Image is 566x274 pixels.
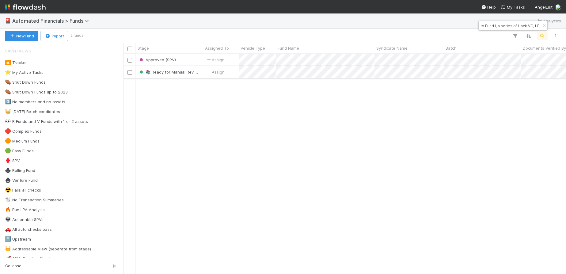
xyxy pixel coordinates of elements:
[5,256,11,261] span: 🚀
[5,157,20,165] div: SPV
[5,216,44,223] div: Actionable SPVs
[481,4,496,10] div: Help
[5,2,46,12] img: logo-inverted-e16ddd16eac7371096b0.svg
[5,197,11,202] span: 🐩
[127,47,132,51] input: Toggle All Rows Selected
[5,177,11,183] span: ♠️
[146,57,176,62] span: Approved (SPV)
[5,186,41,194] div: Fails all checks
[138,45,149,51] span: Stage
[40,31,68,41] button: Import
[5,236,11,242] span: ⬆️
[480,22,541,29] input: Search...
[501,5,525,10] span: My Tasks
[5,187,11,192] span: ☢️
[5,147,34,155] div: Easy Funds
[5,226,52,233] div: All auto checks pass
[376,45,408,51] span: Syndicate Name
[206,57,225,63] span: Assign
[127,58,132,63] input: Toggle Row Selected
[555,4,561,10] img: avatar_5ff1a016-d0ce-496a-bfbe-ad3802c4d8a0.png
[5,127,42,135] div: Complex Funds
[5,109,11,114] span: 👑
[5,246,11,251] span: 👑
[5,177,38,184] div: Venture Fund
[523,45,566,51] span: Documents Verified By
[5,206,45,214] div: Run LPA Analysis
[5,98,65,106] div: No members and no assets
[5,60,11,65] span: 🔼
[5,217,11,222] span: 👽
[5,18,11,23] span: 🎴
[5,138,11,143] span: 🟠
[5,119,11,124] span: 👀
[5,79,11,85] span: ⚰️
[5,167,35,174] div: Rolling Fund
[5,207,11,212] span: 🔥
[5,45,31,57] span: Saved Views
[205,45,229,51] span: Assigned To
[535,5,553,10] span: AngelList
[5,168,11,173] span: ♣️
[5,59,27,67] div: Tracker
[5,69,44,76] div: My Active Tasks
[5,89,11,94] span: ⚰️
[5,148,11,153] span: 🟢
[446,45,457,51] span: Batch
[12,18,92,24] span: Automated Financials > Funds
[5,158,11,163] span: ♦️
[5,255,54,263] div: SPVs Passing Checks
[5,108,60,116] div: [DATE] Batch candidates
[5,118,88,125] div: R Funds and V Funds with 1 or 2 assets
[146,70,214,74] span: 📚 Ready for Manual Review (SPVs)
[70,33,84,38] small: 2 funds
[5,245,91,253] div: Addressable View (separate from stage)
[5,31,38,41] button: NewFund
[5,235,31,243] div: Upstream
[206,69,225,75] span: Assign
[5,263,21,269] span: Collapse
[5,128,11,134] span: 🔴
[5,88,68,96] div: Shut Down Funds up to 2023
[5,99,11,104] span: 0️⃣
[5,78,46,86] div: Shut Down Funds
[278,45,299,51] span: Fund Name
[5,137,40,145] div: Medium Funds
[241,45,265,51] span: Vehicle Type
[5,70,11,75] span: ⭐
[537,17,561,25] a: Analytics
[127,70,132,75] input: Toggle Row Selected
[5,226,11,232] span: 🚗
[5,196,64,204] div: No Transaction Summaries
